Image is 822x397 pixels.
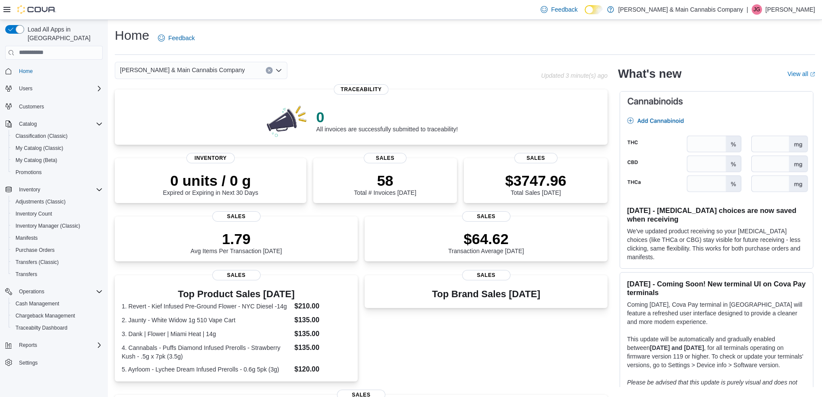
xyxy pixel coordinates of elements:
span: Settings [19,359,38,366]
span: Transfers [12,269,103,279]
div: Total # Invoices [DATE] [354,172,416,196]
input: Dark Mode [585,5,603,14]
h3: Top Brand Sales [DATE] [432,289,540,299]
span: Sales [514,153,557,163]
span: My Catalog (Classic) [16,145,63,152]
p: Updated 3 minute(s) ago [541,72,608,79]
span: Home [16,66,103,76]
button: Home [2,65,106,77]
div: Avg Items Per Transaction [DATE] [191,230,282,254]
span: Classification (Classic) [16,133,68,140]
span: Operations [19,288,44,295]
span: My Catalog (Classic) [12,143,103,153]
a: Transfers (Classic) [12,257,62,267]
span: Inventory Count [12,209,103,219]
button: Cash Management [9,298,106,310]
span: Reports [16,340,103,350]
svg: External link [810,72,815,77]
span: Cash Management [16,300,59,307]
button: Clear input [266,67,273,74]
span: Traceabilty Dashboard [12,323,103,333]
button: Transfers (Classic) [9,256,106,268]
dd: $120.00 [294,364,351,375]
a: Customers [16,102,47,112]
button: Purchase Orders [9,244,106,256]
em: Please be advised that this update is purely visual and does not impact payment functionality. [627,379,797,394]
a: Inventory Count [12,209,56,219]
p: $64.62 [448,230,524,248]
nav: Complex example [5,61,103,391]
a: Inventory Manager (Classic) [12,221,84,231]
button: Operations [2,286,106,298]
a: Cash Management [12,299,63,309]
button: Users [2,83,106,95]
dd: $135.00 [294,343,351,353]
button: Adjustments (Classic) [9,196,106,208]
img: 0 [265,103,309,138]
a: Feedback [537,1,581,18]
span: Transfers [16,271,37,278]
span: Manifests [16,235,38,241]
button: Open list of options [275,67,282,74]
button: Promotions [9,166,106,178]
span: Catalog [16,119,103,129]
a: Promotions [12,167,45,178]
button: Inventory Count [9,208,106,220]
p: 0 units / 0 g [163,172,258,189]
a: Settings [16,358,41,368]
span: Catalog [19,121,37,127]
button: Inventory [16,184,44,195]
div: Julie Garcia [752,4,762,15]
span: Adjustments (Classic) [16,198,66,205]
a: Purchase Orders [12,245,58,255]
button: Inventory Manager (Classic) [9,220,106,232]
h2: What's new [618,67,681,81]
p: [PERSON_NAME] & Main Cannabis Company [618,4,743,15]
a: Classification (Classic) [12,131,71,141]
span: Transfers (Classic) [16,259,59,266]
span: Manifests [12,233,103,243]
h3: [DATE] - [MEDICAL_DATA] choices are now saved when receiving [627,206,806,223]
span: Settings [16,357,103,368]
img: Cova [17,5,56,14]
button: Settings [2,356,106,369]
span: Inventory [186,153,235,163]
span: My Catalog (Beta) [16,157,57,164]
span: Users [19,85,32,92]
strong: [DATE] and [DATE] [650,344,704,351]
span: Users [16,83,103,94]
button: Operations [16,286,48,297]
button: Traceabilty Dashboard [9,322,106,334]
div: Expired or Expiring in Next 30 Days [163,172,258,196]
dd: $135.00 [294,315,351,325]
span: Inventory Count [16,210,52,217]
span: Inventory Manager (Classic) [12,221,103,231]
dd: $210.00 [294,301,351,311]
span: Reports [19,342,37,349]
span: Adjustments (Classic) [12,197,103,207]
span: Sales [462,270,510,280]
span: Sales [212,270,261,280]
span: Promotions [12,167,103,178]
dt: 5. Ayrloom - Lychee Dream Infused Prerolls - 0.6g 5pk (3g) [122,365,291,374]
dt: 4. Cannabals - Puffs Diamond Infused Prerolls - Strawberry Kush - .5g x 7pk (3.5g) [122,343,291,361]
a: Chargeback Management [12,311,79,321]
span: Sales [364,153,407,163]
button: Catalog [2,118,106,130]
a: Adjustments (Classic) [12,197,69,207]
a: My Catalog (Beta) [12,155,61,165]
p: | [746,4,748,15]
span: Inventory Manager (Classic) [16,222,80,229]
p: 1.79 [191,230,282,248]
button: Customers [2,100,106,112]
span: Purchase Orders [12,245,103,255]
span: Purchase Orders [16,247,55,254]
h3: Top Product Sales [DATE] [122,289,351,299]
span: Load All Apps in [GEOGRAPHIC_DATA] [24,25,103,42]
p: We've updated product receiving so your [MEDICAL_DATA] choices (like THCa or CBG) stay visible fo... [627,227,806,261]
a: Transfers [12,269,41,279]
h3: [DATE] - Coming Soon! New terminal UI on Cova Pay terminals [627,279,806,297]
p: This update will be automatically and gradually enabled between , for all terminals operating on ... [627,335,806,369]
a: Feedback [154,29,198,47]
